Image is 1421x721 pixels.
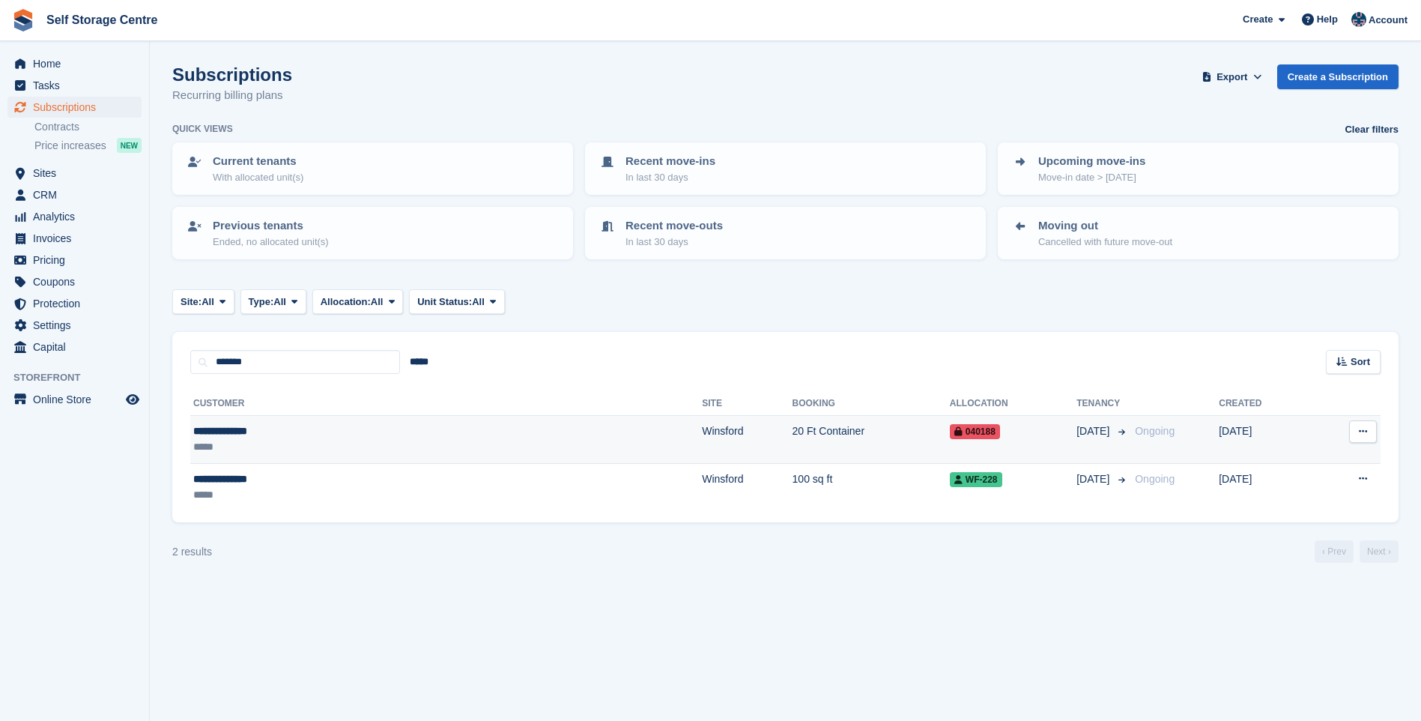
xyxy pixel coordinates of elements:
[7,315,142,336] a: menu
[7,184,142,205] a: menu
[172,289,234,314] button: Site: All
[33,53,123,74] span: Home
[1317,12,1338,27] span: Help
[7,97,142,118] a: menu
[117,138,142,153] div: NEW
[7,271,142,292] a: menu
[1360,540,1399,563] a: Next
[1076,392,1129,416] th: Tenancy
[249,295,274,310] span: Type:
[7,293,142,314] a: menu
[702,416,792,464] td: Winsford
[1351,12,1366,27] img: Clair Cole
[7,389,142,410] a: menu
[172,64,292,85] h1: Subscriptions
[34,120,142,134] a: Contracts
[1217,70,1247,85] span: Export
[7,228,142,249] a: menu
[174,144,572,193] a: Current tenants With allocated unit(s)
[172,87,292,104] p: Recurring billing plans
[33,163,123,184] span: Sites
[172,122,233,136] h6: Quick views
[1312,540,1402,563] nav: Page
[409,289,504,314] button: Unit Status: All
[33,206,123,227] span: Analytics
[12,9,34,31] img: stora-icon-8386f47178a22dfd0bd8f6a31ec36ba5ce8667c1dd55bd0f319d3a0aa187defe.svg
[190,392,702,416] th: Customer
[7,337,142,358] a: menu
[33,184,123,205] span: CRM
[312,289,404,314] button: Allocation: All
[7,75,142,96] a: menu
[13,370,149,385] span: Storefront
[1351,355,1370,369] span: Sort
[793,416,950,464] td: 20 Ft Container
[7,250,142,271] a: menu
[950,392,1076,416] th: Allocation
[33,293,123,314] span: Protection
[1345,122,1399,137] a: Clear filters
[321,295,371,310] span: Allocation:
[625,235,723,250] p: In last 30 days
[33,75,123,96] span: Tasks
[702,392,792,416] th: Site
[33,97,123,118] span: Subscriptions
[124,390,142,408] a: Preview store
[1135,425,1175,437] span: Ongoing
[793,463,950,510] td: 100 sq ft
[273,295,286,310] span: All
[950,424,1000,439] span: 040188
[587,144,984,193] a: Recent move-ins In last 30 days
[202,295,214,310] span: All
[702,463,792,510] td: Winsford
[1038,235,1172,250] p: Cancelled with future move-out
[181,295,202,310] span: Site:
[33,250,123,271] span: Pricing
[1038,170,1145,185] p: Move-in date > [DATE]
[174,208,572,258] a: Previous tenants Ended, no allocated unit(s)
[950,472,1002,487] span: WF-228
[1315,540,1354,563] a: Previous
[33,337,123,358] span: Capital
[7,163,142,184] a: menu
[999,144,1397,193] a: Upcoming move-ins Move-in date > [DATE]
[7,206,142,227] a: menu
[1219,416,1312,464] td: [DATE]
[472,295,485,310] span: All
[213,170,303,185] p: With allocated unit(s)
[172,544,212,560] div: 2 results
[33,228,123,249] span: Invoices
[40,7,163,32] a: Self Storage Centre
[793,392,950,416] th: Booking
[1076,423,1112,439] span: [DATE]
[371,295,384,310] span: All
[1038,153,1145,170] p: Upcoming move-ins
[1277,64,1399,89] a: Create a Subscription
[999,208,1397,258] a: Moving out Cancelled with future move-out
[7,53,142,74] a: menu
[213,235,329,250] p: Ended, no allocated unit(s)
[33,315,123,336] span: Settings
[625,153,715,170] p: Recent move-ins
[625,170,715,185] p: In last 30 days
[213,153,303,170] p: Current tenants
[1219,463,1312,510] td: [DATE]
[1135,473,1175,485] span: Ongoing
[1076,471,1112,487] span: [DATE]
[587,208,984,258] a: Recent move-outs In last 30 days
[1243,12,1273,27] span: Create
[1369,13,1408,28] span: Account
[33,389,123,410] span: Online Store
[34,139,106,153] span: Price increases
[417,295,472,310] span: Unit Status:
[240,289,306,314] button: Type: All
[625,217,723,235] p: Recent move-outs
[1038,217,1172,235] p: Moving out
[1199,64,1265,89] button: Export
[213,217,329,235] p: Previous tenants
[33,271,123,292] span: Coupons
[34,137,142,154] a: Price increases NEW
[1219,392,1312,416] th: Created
